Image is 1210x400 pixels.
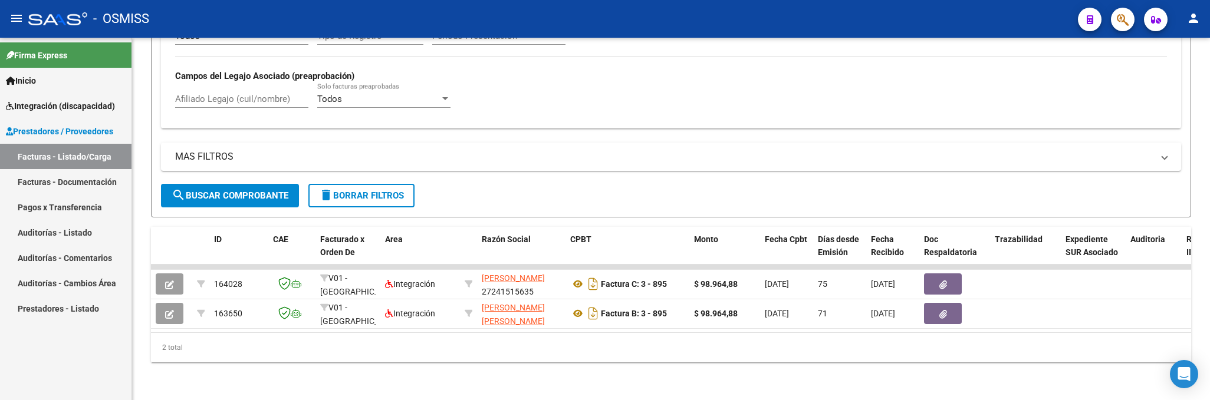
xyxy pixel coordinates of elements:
[813,227,866,279] datatable-header-cell: Días desde Emisión
[385,309,435,318] span: Integración
[760,227,813,279] datatable-header-cell: Fecha Cpbt
[694,309,738,318] strong: $ 98.964,88
[268,227,315,279] datatable-header-cell: CAE
[765,309,789,318] span: [DATE]
[694,279,738,289] strong: $ 98.964,88
[1061,227,1126,279] datatable-header-cell: Expediente SUR Asociado
[1130,234,1165,244] span: Auditoria
[380,227,460,279] datatable-header-cell: Area
[308,184,415,207] button: Borrar Filtros
[175,71,354,81] strong: Campos del Legajo Asociado (preaprobación)
[209,227,268,279] datatable-header-cell: ID
[694,234,718,244] span: Monto
[990,227,1061,279] datatable-header-cell: Trazabilidad
[565,227,689,279] datatable-header-cell: CPBT
[1170,360,1198,388] div: Open Intercom Messenger
[317,94,342,104] span: Todos
[161,184,299,207] button: Buscar Comprobante
[319,188,333,202] mat-icon: delete
[214,309,242,318] span: 163650
[601,309,667,318] strong: Factura B: 3 - 895
[6,74,36,87] span: Inicio
[871,279,895,289] span: [DATE]
[6,125,113,138] span: Prestadores / Proveedores
[161,143,1181,171] mat-expansion-panel-header: MAS FILTROS
[482,303,545,326] span: [PERSON_NAME] [PERSON_NAME]
[871,234,904,257] span: Fecha Recibido
[689,227,760,279] datatable-header-cell: Monto
[385,234,403,244] span: Area
[1126,227,1182,279] datatable-header-cell: Auditoria
[6,49,67,62] span: Firma Express
[320,234,364,257] span: Facturado x Orden De
[482,301,561,326] div: 27178118264
[871,309,895,318] span: [DATE]
[1066,234,1118,257] span: Expediente SUR Asociado
[214,234,222,244] span: ID
[319,190,404,201] span: Borrar Filtros
[172,188,186,202] mat-icon: search
[765,279,789,289] span: [DATE]
[866,227,919,279] datatable-header-cell: Fecha Recibido
[482,234,531,244] span: Razón Social
[818,279,827,289] span: 75
[818,234,859,257] span: Días desde Emisión
[477,227,565,279] datatable-header-cell: Razón Social
[172,190,288,201] span: Buscar Comprobante
[6,100,115,113] span: Integración (discapacidad)
[601,279,667,289] strong: Factura C: 3 - 895
[385,279,435,289] span: Integración
[1186,11,1201,25] mat-icon: person
[175,150,1153,163] mat-panel-title: MAS FILTROS
[586,275,601,293] i: Descargar documento
[315,227,380,279] datatable-header-cell: Facturado x Orden De
[818,309,827,318] span: 71
[273,234,288,244] span: CAE
[765,234,807,244] span: Fecha Cpbt
[9,11,24,25] mat-icon: menu
[214,279,242,289] span: 164028
[482,273,545,283] span: [PERSON_NAME]
[570,234,591,244] span: CPBT
[482,272,561,296] div: 27241515635
[924,234,977,257] span: Doc Respaldatoria
[93,6,149,32] span: - OSMISS
[919,227,990,279] datatable-header-cell: Doc Respaldatoria
[586,304,601,323] i: Descargar documento
[995,234,1043,244] span: Trazabilidad
[151,333,1191,362] div: 2 total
